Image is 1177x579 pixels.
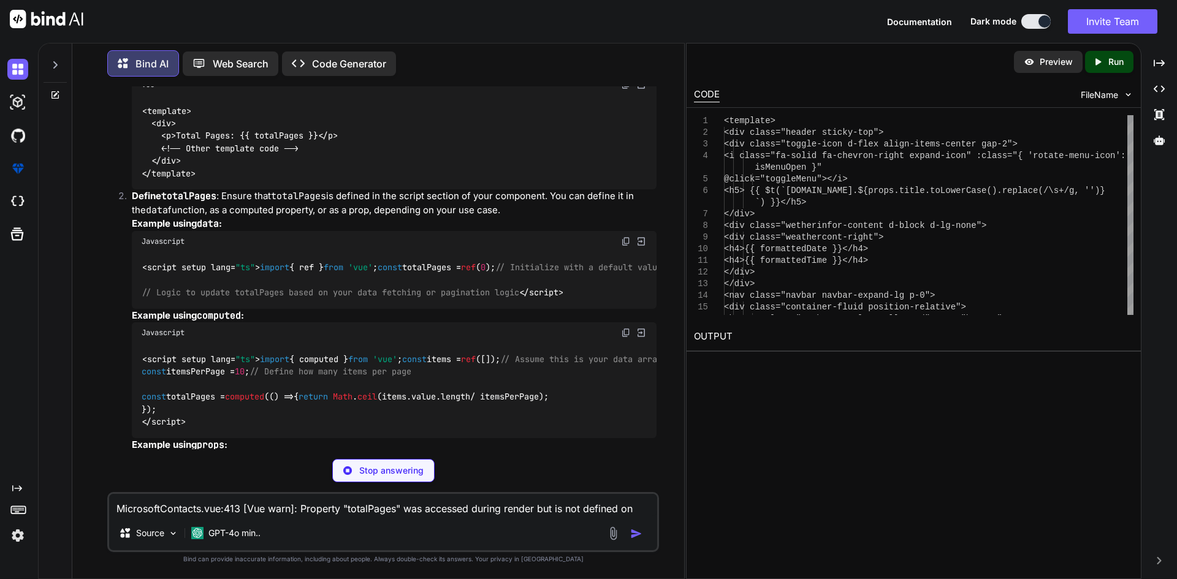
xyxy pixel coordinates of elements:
span: value [411,392,436,403]
div: 5 [694,173,708,185]
span: <button class="navbar-toggler collapsed" t [724,314,940,324]
span: // Initialize with a default value [495,262,662,273]
span: // Assume this is your data array [500,354,662,365]
span: // Logic to update totalPages based on your data fetching or pagination logic [142,287,519,298]
button: Documentation [887,15,952,28]
span: 0 [481,262,486,273]
p: Source [136,527,164,539]
span: </div> [724,279,755,289]
strong: Example using : [132,218,222,229]
span: "ts" [235,354,255,365]
span: <h5> {{ $t(`[DOMAIN_NAME].${props.title.t [724,186,935,195]
span: from [348,354,368,365]
span: <div class="wetherinfor-content d-block d-lg-n [724,221,961,230]
p: Web Search [213,56,269,71]
code: props [197,439,224,451]
span: <h4>{{ formattedTime }}</h4> [724,255,868,265]
span: con" :class="{ 'rotate-menu-icon': [950,151,1126,161]
span: </div> [724,209,755,219]
div: 9 [694,232,708,243]
span: const [402,354,427,365]
span: const [142,366,166,377]
img: attachment [606,526,620,540]
button: Invite Team [1068,9,1157,34]
span: <template> [724,116,775,126]
span: const [142,392,166,403]
span: ceil [357,392,377,403]
div: 6 [694,185,708,197]
span: Math [333,392,352,403]
div: 13 [694,278,708,290]
img: copy [621,237,631,246]
div: 16 [694,313,708,325]
div: 11 [694,255,708,267]
span: </div> [724,267,755,277]
span: e"> [950,302,966,312]
img: copy [621,328,631,338]
div: 8 [694,220,708,232]
span: <div class="header sticky-top"> [724,127,883,137]
span: from [324,262,343,273]
img: Open in Browser [636,327,647,338]
img: preview [1024,56,1035,67]
strong: Example using : [132,439,227,450]
span: <i class="fa-solid fa-chevron-right expand-i [724,151,951,161]
span: const [378,262,402,273]
strong: Define [132,190,216,202]
p: Run [1108,56,1124,68]
span: 'vue' [373,354,397,365]
div: 12 [694,267,708,278]
span: @click="toggleMenu"></i> [724,174,848,184]
code: <script setup lang= > { computed } ; items = ([]); itemsPerPage = ; totalPages = ( { . (items. . ... [142,353,662,428]
p: Stop answering [359,464,424,477]
div: 1 [694,115,708,127]
h2: OUTPUT [687,322,1141,351]
img: Open in Browser [636,236,647,247]
img: cloudideIcon [7,191,28,212]
p: : Ensure that is defined in the script section of your component. You can define it in the functi... [132,189,657,217]
img: Bind AI [10,10,83,28]
img: icon [630,528,642,540]
span: Javascript [142,328,185,338]
div: 2 [694,127,708,138]
img: darkAi-studio [7,92,28,113]
div: 10 [694,243,708,255]
span: // Define how many items per page [249,366,411,377]
div: 4 [694,150,708,162]
img: chevron down [1123,89,1133,100]
span: import [260,354,289,365]
img: GPT-4o mini [191,527,204,539]
img: darkChat [7,59,28,80]
p: Preview [1040,56,1073,68]
span: `) }}</h5> [755,197,806,207]
code: <script setup lang= > { ref } ; totalPages = ( ); </script> [142,261,662,299]
span: return [299,392,328,403]
p: GPT-4o min.. [208,527,261,539]
span: Documentation [887,17,952,27]
span: ype="button" [940,314,1002,324]
code: totalPages [161,190,216,202]
span: oLowerCase().replace(/\s+/g, '')} [935,186,1105,195]
img: githubDark [7,125,28,146]
span: <h4>{{ formattedDate }}</h4> [724,244,868,254]
code: data [197,218,219,230]
span: Dark mode [970,15,1016,28]
span: import [260,262,289,273]
span: length [441,392,470,403]
span: <div class="toggle-icon d-flex align-items-cen [724,139,961,149]
div: 7 [694,208,708,220]
div: CODE [694,88,720,102]
span: <div class="container-fluid position-relativ [724,302,951,312]
code: totalPages [271,190,326,202]
span: computed [225,392,264,403]
span: "ts" [235,262,255,273]
span: <nav class="navbar navbar-expand-lg p-0"> [724,290,935,300]
span: one"> [961,221,986,230]
div: 3 [694,138,708,150]
span: ref [461,262,476,273]
span: 10 [235,366,245,377]
p: Bind AI [135,56,169,71]
span: isMenuOpen }" [755,162,821,172]
span: 'vue' [348,262,373,273]
code: computed [197,309,241,322]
